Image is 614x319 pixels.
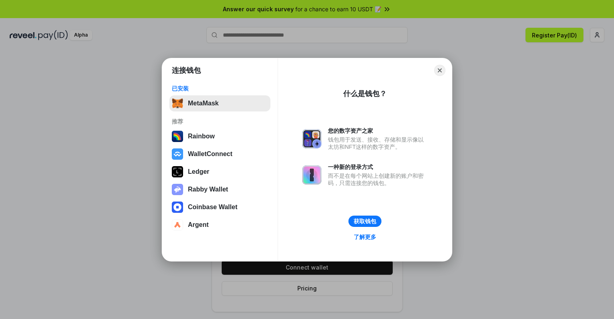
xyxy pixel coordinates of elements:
img: svg+xml,%3Csvg%20width%3D%2228%22%20height%3D%2228%22%20viewBox%3D%220%200%2028%2028%22%20fill%3D... [172,148,183,160]
div: Ledger [188,168,209,175]
button: Argent [169,217,270,233]
img: svg+xml,%3Csvg%20xmlns%3D%22http%3A%2F%2Fwww.w3.org%2F2000%2Fsvg%22%20fill%3D%22none%22%20viewBox... [172,184,183,195]
div: 获取钱包 [354,218,376,225]
a: 了解更多 [349,232,381,242]
img: svg+xml,%3Csvg%20width%3D%22120%22%20height%3D%22120%22%20viewBox%3D%220%200%20120%20120%22%20fil... [172,131,183,142]
button: Rainbow [169,128,270,144]
div: 钱包用于发送、接收、存储和显示像以太坊和NFT这样的数字资产。 [328,136,428,150]
button: MetaMask [169,95,270,111]
div: 什么是钱包？ [343,89,387,99]
button: Ledger [169,164,270,180]
div: 推荐 [172,118,268,125]
div: Rabby Wallet [188,186,228,193]
button: Close [434,65,445,76]
div: MetaMask [188,100,218,107]
button: Coinbase Wallet [169,199,270,215]
img: svg+xml,%3Csvg%20width%3D%2228%22%20height%3D%2228%22%20viewBox%3D%220%200%2028%2028%22%20fill%3D... [172,219,183,231]
h1: 连接钱包 [172,66,201,75]
img: svg+xml,%3Csvg%20xmlns%3D%22http%3A%2F%2Fwww.w3.org%2F2000%2Fsvg%22%20width%3D%2228%22%20height%3... [172,166,183,177]
div: 一种新的登录方式 [328,163,428,171]
img: svg+xml,%3Csvg%20xmlns%3D%22http%3A%2F%2Fwww.w3.org%2F2000%2Fsvg%22%20fill%3D%22none%22%20viewBox... [302,165,321,185]
div: WalletConnect [188,150,233,158]
div: 了解更多 [354,233,376,241]
img: svg+xml,%3Csvg%20fill%3D%22none%22%20height%3D%2233%22%20viewBox%3D%220%200%2035%2033%22%20width%... [172,98,183,109]
div: Coinbase Wallet [188,204,237,211]
button: Rabby Wallet [169,181,270,198]
button: WalletConnect [169,146,270,162]
div: Rainbow [188,133,215,140]
button: 获取钱包 [348,216,381,227]
div: 已安装 [172,85,268,92]
div: 您的数字资产之家 [328,127,428,134]
div: Argent [188,221,209,228]
div: 而不是在每个网站上创建新的账户和密码，只需连接您的钱包。 [328,172,428,187]
img: svg+xml,%3Csvg%20xmlns%3D%22http%3A%2F%2Fwww.w3.org%2F2000%2Fsvg%22%20fill%3D%22none%22%20viewBox... [302,129,321,148]
img: svg+xml,%3Csvg%20width%3D%2228%22%20height%3D%2228%22%20viewBox%3D%220%200%2028%2028%22%20fill%3D... [172,202,183,213]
